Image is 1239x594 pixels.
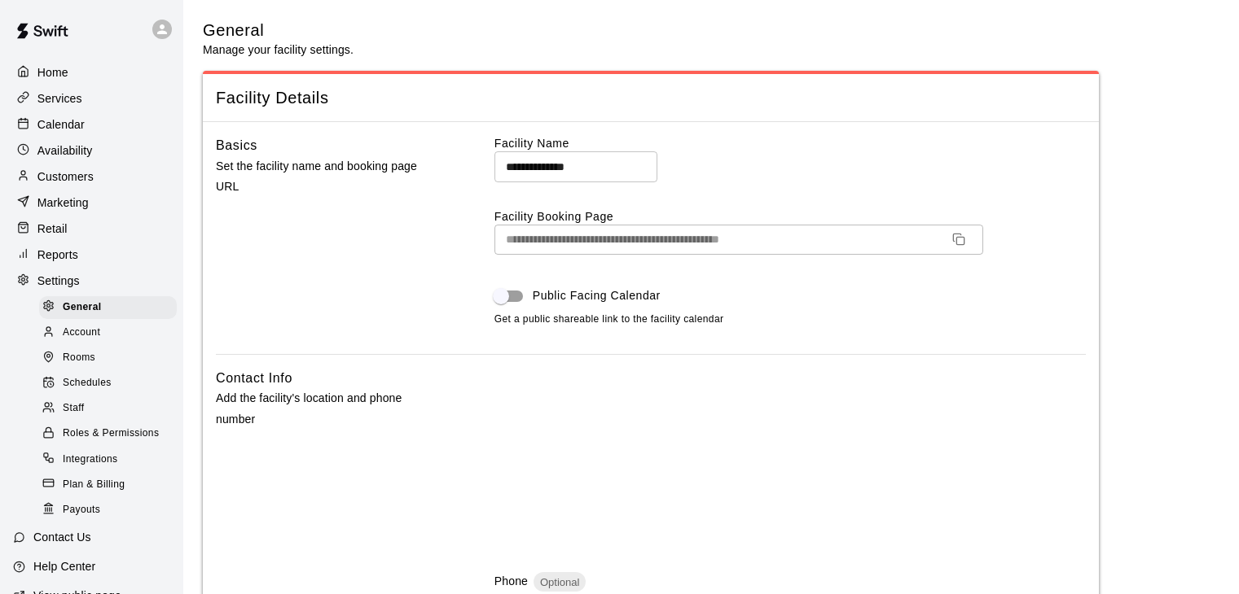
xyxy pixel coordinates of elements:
[13,112,170,137] a: Calendar
[216,135,257,156] h6: Basics
[533,287,661,304] span: Public Facing Calendar
[37,194,89,211] p: Marketing
[39,371,183,396] a: Schedules
[37,221,68,237] p: Retail
[63,426,159,442] span: Roles & Permissions
[33,529,91,545] p: Contact Us
[39,320,183,345] a: Account
[13,269,170,293] a: Settings
[39,421,183,447] a: Roles & Permissions
[37,273,80,289] p: Settings
[13,190,170,215] a: Marketing
[494,312,724,328] span: Get a public shareable link to the facility calendar
[39,448,177,471] div: Integrations
[39,346,183,371] a: Rooms
[216,388,442,429] p: Add the facility's location and phone number
[13,138,170,163] a: Availability
[39,499,177,522] div: Payouts
[39,347,177,369] div: Rooms
[37,64,68,81] p: Home
[63,452,118,468] span: Integrations
[37,90,82,107] p: Services
[494,135,1086,151] label: Facility Name
[39,472,183,497] a: Plan & Billing
[37,168,94,185] p: Customers
[63,400,84,417] span: Staff
[494,208,1086,225] label: Facility Booking Page
[216,156,442,197] p: Set the facility name and booking page URL
[203,20,354,41] h5: General
[63,477,125,493] span: Plan & Billing
[13,242,170,267] a: Reports
[39,321,177,344] div: Account
[946,226,972,252] button: Copy URL
[216,368,292,389] h6: Contact Info
[37,116,85,133] p: Calendar
[39,396,183,421] a: Staff
[534,576,586,588] span: Optional
[491,365,1089,549] iframe: Secure address input frame
[39,474,177,496] div: Plan & Billing
[39,296,177,319] div: General
[39,422,177,445] div: Roles & Permissions
[494,573,528,589] p: Phone
[63,350,95,366] span: Rooms
[13,164,170,189] a: Customers
[33,558,95,574] p: Help Center
[63,375,112,391] span: Schedules
[63,299,102,316] span: General
[13,216,170,241] a: Retail
[37,247,78,263] p: Reports
[39,447,183,472] a: Integrations
[39,497,183,522] a: Payouts
[216,87,1086,109] span: Facility Details
[39,372,177,395] div: Schedules
[39,397,177,420] div: Staff
[63,325,100,341] span: Account
[13,60,170,85] a: Home
[63,502,100,518] span: Payouts
[13,86,170,111] a: Services
[203,41,354,58] p: Manage your facility settings.
[39,295,183,320] a: General
[37,142,93,159] p: Availability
